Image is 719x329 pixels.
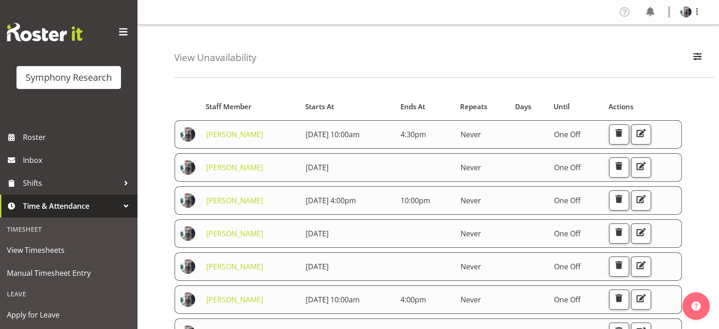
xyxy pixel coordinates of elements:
span: Shifts [23,176,119,190]
span: Apply for Leave [7,308,131,322]
span: Never [461,262,481,272]
a: View Timesheets [2,239,135,262]
button: Edit Unavailability [631,290,651,310]
span: Roster [23,130,133,144]
button: Delete Unavailability [609,257,629,277]
span: Never [461,195,481,206]
span: One Off [554,229,581,239]
span: Ends At [401,101,425,112]
span: One Off [554,195,581,206]
span: Staff Member [206,101,252,112]
h4: View Unavailability [174,52,256,63]
span: Time & Attendance [23,199,119,213]
div: Timesheet [2,220,135,239]
span: Actions [609,101,633,112]
span: Never [461,162,481,173]
img: Rosterit website logo [7,23,82,41]
button: Delete Unavailability [609,290,629,310]
a: [PERSON_NAME] [206,162,263,173]
button: Edit Unavailability [631,190,651,211]
a: Manual Timesheet Entry [2,262,135,284]
span: One Off [554,162,581,173]
button: Delete Unavailability [609,124,629,145]
span: [DATE] 10:00am [306,129,360,139]
div: Symphony Research [26,71,112,84]
span: Until [554,101,570,112]
button: Edit Unavailability [631,157,651,178]
a: [PERSON_NAME] [206,229,263,239]
span: One Off [554,295,581,305]
span: [DATE] [306,162,329,173]
span: Inbox [23,153,133,167]
a: Apply for Leave [2,303,135,326]
a: [PERSON_NAME] [206,262,263,272]
span: Never [461,295,481,305]
a: [PERSON_NAME] [206,295,263,305]
span: [DATE] [306,262,329,272]
img: karen-rimmer509cc44dc399f68592e3a0628bc04820.png [181,226,195,241]
span: Days [515,101,531,112]
img: karen-rimmer509cc44dc399f68592e3a0628bc04820.png [181,259,195,274]
button: Edit Unavailability [631,124,651,145]
span: Starts At [305,101,334,112]
span: Never [461,229,481,239]
span: [DATE] [306,229,329,239]
div: Leave [2,284,135,303]
img: karen-rimmer509cc44dc399f68592e3a0628bc04820.png [181,292,195,307]
a: [PERSON_NAME] [206,129,263,139]
span: Repeats [460,101,487,112]
a: [PERSON_NAME] [206,195,263,206]
img: karen-rimmer509cc44dc399f68592e3a0628bc04820.png [181,127,195,142]
button: Filter Employees [688,48,707,68]
img: karen-rimmer509cc44dc399f68592e3a0628bc04820.png [181,193,195,208]
span: One Off [554,129,581,139]
span: Never [461,129,481,139]
span: One Off [554,262,581,272]
button: Delete Unavailability [609,190,629,211]
img: karen-rimmer509cc44dc399f68592e3a0628bc04820.png [181,160,195,175]
span: [DATE] 10:00am [306,295,360,305]
button: Edit Unavailability [631,223,651,244]
span: Manual Timesheet Entry [7,266,131,280]
span: 4:00pm [401,295,426,305]
span: View Timesheets [7,243,131,257]
img: karen-rimmer509cc44dc399f68592e3a0628bc04820.png [681,6,692,17]
span: 4:30pm [401,129,426,139]
img: help-xxl-2.png [692,301,701,311]
button: Edit Unavailability [631,257,651,277]
button: Delete Unavailability [609,223,629,244]
span: 10:00pm [401,195,430,206]
span: [DATE] 4:00pm [306,195,356,206]
button: Delete Unavailability [609,157,629,178]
